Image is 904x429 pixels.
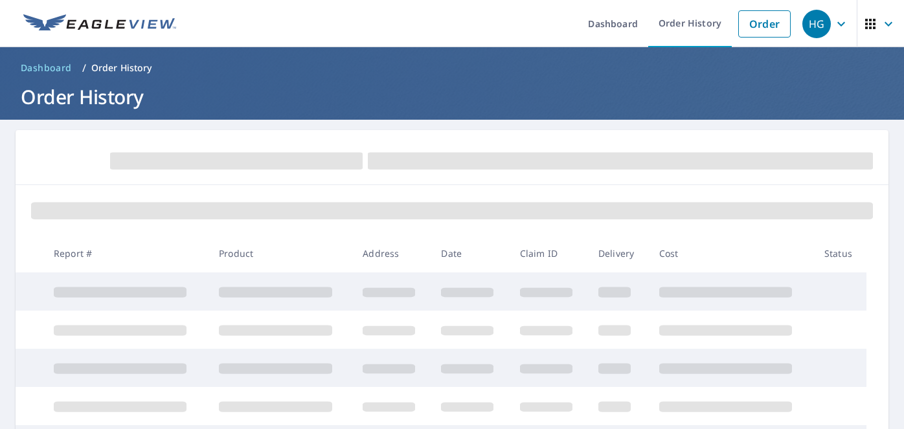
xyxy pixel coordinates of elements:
li: / [82,60,86,76]
th: Status [814,234,866,272]
div: HG [802,10,831,38]
th: Date [431,234,509,272]
img: EV Logo [23,14,176,34]
th: Report # [43,234,209,272]
th: Claim ID [510,234,588,272]
p: Order History [91,61,152,74]
h1: Order History [16,83,888,110]
th: Delivery [588,234,649,272]
th: Cost [649,234,814,272]
th: Product [209,234,352,272]
a: Order [738,10,791,38]
th: Address [352,234,431,272]
a: Dashboard [16,58,77,78]
span: Dashboard [21,61,72,74]
nav: breadcrumb [16,58,888,78]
